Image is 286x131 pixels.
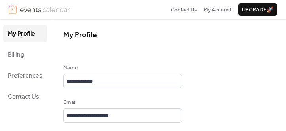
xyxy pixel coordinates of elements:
[3,46,47,63] a: Billing
[63,28,97,42] span: My Profile
[204,6,231,14] span: My Account
[8,28,35,40] span: My Profile
[3,25,47,42] a: My Profile
[3,88,47,105] a: Contact Us
[63,64,180,72] div: Name
[8,49,24,61] span: Billing
[63,98,180,106] div: Email
[9,5,17,14] img: logo
[3,67,47,84] a: Preferences
[242,6,273,14] span: Upgrade 🚀
[8,70,42,82] span: Preferences
[8,91,39,103] span: Contact Us
[204,6,231,13] a: My Account
[171,6,197,14] span: Contact Us
[20,5,70,14] img: logotype
[171,6,197,13] a: Contact Us
[238,3,277,16] button: Upgrade🚀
